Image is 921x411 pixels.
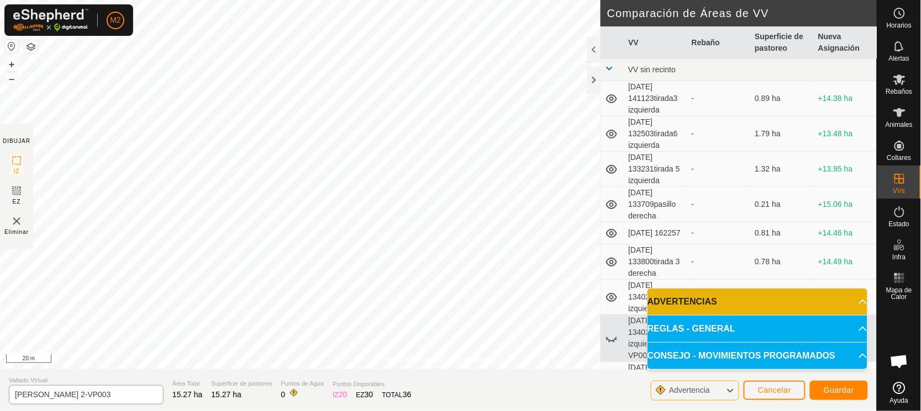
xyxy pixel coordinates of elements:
th: Rebaño [687,26,750,59]
td: 0.89 ha [750,81,814,116]
span: Infra [892,254,906,260]
span: IZ [14,167,20,175]
div: - [691,93,746,104]
span: Eliminar [4,228,29,236]
span: REGLAS - GENERAL [648,322,735,335]
span: Rebaños [886,88,912,95]
button: Restablecer Mapa [5,40,18,53]
span: CONSEJO - MOVIMIENTOS PROGRAMADOS [648,349,835,362]
span: VVs [893,188,905,194]
span: Animales [886,121,913,128]
p-accordion-header: CONSEJO - MOVIMIENTOS PROGRAMADOS [648,343,867,369]
td: +14.73 ha [813,280,877,315]
span: Mapa de Calor [880,287,918,300]
button: Capas del Mapa [24,40,38,54]
span: Ayuda [890,397,909,404]
div: TOTAL [382,389,411,401]
th: Nueva Asignación [813,26,877,59]
span: 20 [339,390,348,399]
div: IZ [333,389,347,401]
td: [DATE] 132503tirada6 izquierda [624,116,687,152]
span: Cancelar [758,386,791,394]
span: 30 [365,390,373,399]
span: Alertas [889,55,909,62]
td: 1.32 ha [750,152,814,187]
span: Horarios [887,22,912,29]
div: - [691,128,746,140]
td: [DATE] 134027tirada 2 izquierda [624,280,687,315]
td: [DATE] 162257 [624,222,687,244]
td: +15.06 ha [813,187,877,222]
span: Estado [889,221,909,227]
td: +14.49 ha [813,244,877,280]
span: 0 [281,390,286,399]
td: [DATE] 133800tirada 3 derecha [624,244,687,280]
td: [DATE] 133231tirada 5 izquierda [624,152,687,187]
span: Área Total [172,379,203,388]
button: Guardar [810,381,868,400]
td: [DATE] 141123tirada3 izquierda [624,81,687,116]
div: Chat abierto [883,345,916,378]
span: Superficie de pastoreo [212,379,272,388]
a: Contáctenos [459,355,496,365]
th: Superficie de pastoreo [750,26,814,59]
td: 0.81 ha [750,222,814,244]
a: Ayuda [877,377,921,408]
div: - [691,163,746,175]
td: [DATE] 133709pasillo derecha [624,187,687,222]
button: Cancelar [744,381,806,400]
span: 15.27 ha [212,390,242,399]
div: - [691,256,746,268]
img: VV [10,215,23,228]
td: +14.38 ha [813,81,877,116]
td: 0.21 ha [750,187,814,222]
span: M2 [110,14,120,26]
div: EZ [356,389,373,401]
th: VV [624,26,687,59]
div: - [691,199,746,210]
span: 36 [403,390,412,399]
img: Logo Gallagher [13,9,88,31]
span: EZ [13,198,21,206]
span: Puntos de Agua [281,379,324,388]
td: 0.78 ha [750,244,814,280]
p-accordion-header: REGLAS - GENERAL [648,316,867,342]
span: Puntos Disponibles [333,380,411,389]
span: Collares [887,154,911,161]
h2: Comparación de Áreas de VV [607,7,877,20]
td: [DATE] 134503tirada 1 izquierda [624,362,687,397]
button: + [5,58,18,71]
button: – [5,72,18,86]
a: Política de Privacidad [381,355,445,365]
td: +14.46 ha [813,222,877,244]
td: +13.95 ha [813,152,877,187]
p-accordion-header: ADVERTENCIAS [648,289,867,315]
span: VV sin recinto [628,65,676,74]
span: Vallado Virtual [9,376,164,385]
span: ADVERTENCIAS [648,295,717,308]
td: 0.54 ha [750,280,814,315]
div: - [691,227,746,239]
td: [DATE] 134027tirada 2 izquierda-VP001 [624,315,687,362]
span: Advertencia [669,386,710,394]
span: Guardar [824,386,854,394]
div: DIBUJAR [3,137,30,145]
span: 15.27 ha [172,390,203,399]
td: +13.48 ha [813,116,877,152]
td: 1.79 ha [750,116,814,152]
